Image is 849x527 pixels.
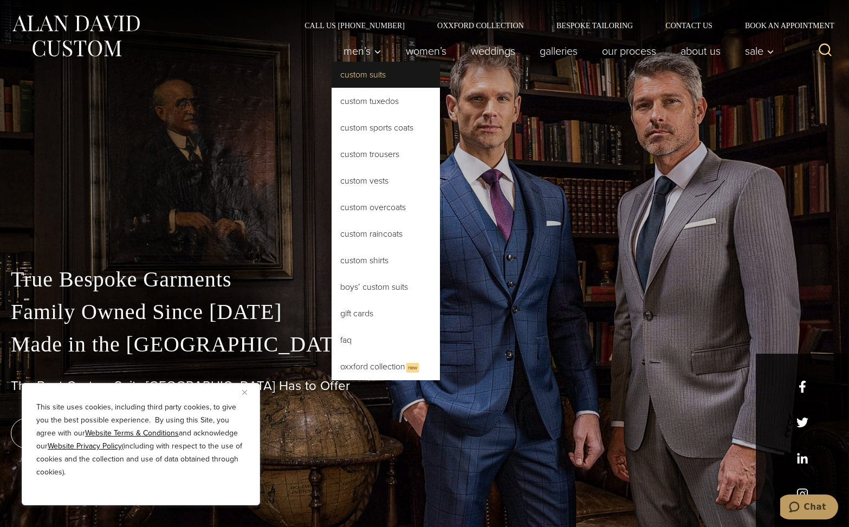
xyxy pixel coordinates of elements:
[36,401,245,479] p: This site uses cookies, including third party cookies, to give you the best possible experience. ...
[48,440,122,452] a: Website Privacy Policy
[590,40,669,62] a: Our Process
[394,40,459,62] a: Women’s
[11,263,838,361] p: True Bespoke Garments Family Owned Since [DATE] Made in the [GEOGRAPHIC_DATA]
[332,354,440,380] a: Oxxford CollectionNew
[332,40,394,62] button: Men’s sub menu toggle
[332,168,440,194] a: Custom Vests
[332,62,440,88] a: Custom Suits
[332,141,440,167] a: Custom Trousers
[288,22,838,29] nav: Secondary Navigation
[729,22,838,29] a: Book an Appointment
[540,22,649,29] a: Bespoke Tailoring
[332,221,440,247] a: Custom Raincoats
[332,194,440,220] a: Custom Overcoats
[812,38,838,64] button: View Search Form
[85,427,179,439] a: Website Terms & Conditions
[242,390,247,395] img: Close
[332,248,440,274] a: Custom Shirts
[332,274,440,300] a: Boys’ Custom Suits
[332,88,440,114] a: Custom Tuxedos
[332,40,780,62] nav: Primary Navigation
[733,40,780,62] button: Sale sub menu toggle
[11,418,163,448] a: book an appointment
[288,22,421,29] a: Call Us [PHONE_NUMBER]
[669,40,733,62] a: About Us
[11,12,141,60] img: Alan David Custom
[11,378,838,394] h1: The Best Custom Suits [GEOGRAPHIC_DATA] Has to Offer
[332,301,440,327] a: Gift Cards
[421,22,540,29] a: Oxxford Collection
[528,40,590,62] a: Galleries
[459,40,528,62] a: weddings
[649,22,729,29] a: Contact Us
[332,327,440,353] a: FAQ
[780,495,838,522] iframe: Opens a widget where you can chat to one of our agents
[332,115,440,141] a: Custom Sports Coats
[242,386,255,399] button: Close
[406,363,419,373] span: New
